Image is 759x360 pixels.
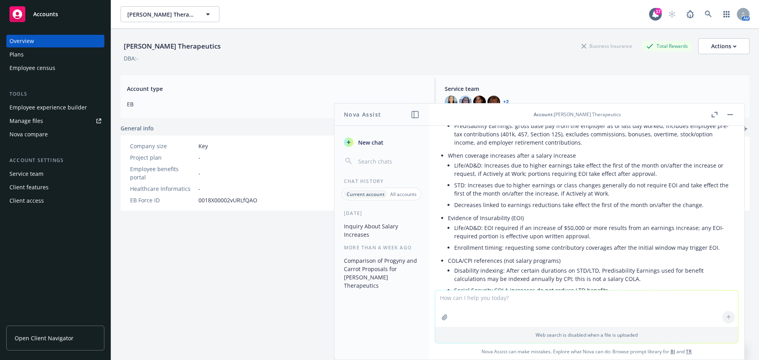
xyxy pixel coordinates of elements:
div: [PERSON_NAME] Therapeutics [121,41,224,51]
span: Key [198,142,208,150]
div: 17 [655,8,662,15]
div: Client features [9,181,49,194]
p: Current account [347,191,385,198]
a: Client features [6,181,104,194]
div: EB Force ID [130,196,195,204]
span: 0018X00002vURLfQAO [198,196,257,204]
li: Social Security COLA increases do not reduce LTD benefits. [454,285,732,296]
li: Life/AD&D: Increases due to higher earnings take effect the first of the month on/after the incre... [454,160,732,179]
a: Overview [6,35,104,47]
p: All accounts [390,191,417,198]
span: - [198,185,200,193]
span: EB [127,100,425,108]
p: COLA/CPI references (not salary programs) [448,256,732,265]
span: Account [534,111,553,118]
a: Manage files [6,115,104,127]
div: [DATE] [334,210,429,217]
img: photo [459,96,472,108]
div: DBA: - [124,54,138,62]
button: Inquiry About Salary Increases [341,220,423,241]
a: add [740,124,750,134]
a: TR [686,348,692,355]
img: photo [445,96,457,108]
a: Client access [6,194,104,207]
div: : [PERSON_NAME] Therapeutics [534,111,621,118]
span: [PERSON_NAME] Therapeutics [127,10,196,19]
span: - [198,169,200,177]
div: Account settings [6,156,104,164]
span: Accounts [33,11,58,17]
div: Employee census [9,62,55,74]
div: Tools [6,90,104,98]
span: Open Client Navigator [15,334,74,342]
span: New chat [357,138,383,147]
div: Employee experience builder [9,101,87,114]
span: Nova Assist can make mistakes. Explore what Nova can do: Browse prompt library for and [432,343,741,360]
div: Manage files [9,115,43,127]
div: More than a week ago [334,244,429,251]
div: Overview [9,35,34,47]
li: Decreases linked to earnings reductions take effect the first of the month on/after the change. [454,199,732,211]
div: Actions [711,39,736,54]
a: BI [670,348,675,355]
div: Plans [9,48,24,61]
a: +2 [503,100,509,104]
a: Start snowing [664,6,680,22]
span: - [198,153,200,162]
div: Nova compare [9,128,48,141]
span: General info [121,124,154,132]
img: photo [487,96,500,108]
button: Comparison of Progyny and Carrot Proposals for [PERSON_NAME] Therapeutics [341,254,423,292]
h1: Nova Assist [344,110,381,119]
img: photo [473,96,486,108]
button: Actions [698,38,750,54]
a: Plans [6,48,104,61]
a: Search [700,6,716,22]
div: Business Insurance [578,41,636,51]
li: Enrollment timing: requesting some contributory coverages after the initial window may trigger EOI. [454,242,732,253]
div: Employee benefits portal [130,165,195,181]
span: Service team [445,85,743,93]
input: Search chats [357,156,419,167]
li: STD: Increases due to higher earnings or class changes generally do not require EOI and take effe... [454,179,732,199]
div: Chat History [334,178,429,185]
div: Client access [9,194,44,207]
div: Healthcare Informatics [130,185,195,193]
p: When coverage increases after a salary increase [448,151,732,160]
p: Evidence of Insurability (EOI) [448,214,732,222]
span: Account type [127,85,425,93]
button: [PERSON_NAME] Therapeutics [121,6,219,22]
a: Service team [6,168,104,180]
div: Total Rewards [642,41,692,51]
a: Employee census [6,62,104,74]
a: Employee experience builder [6,101,104,114]
a: Switch app [719,6,734,22]
a: Report a Bug [682,6,698,22]
li: Life/AD&D: EOI required if an increase of $50,000 or more results from an earnings increase; any ... [454,222,732,242]
div: Project plan [130,153,195,162]
div: Service team [9,168,43,180]
div: Company size [130,142,195,150]
li: Predisability Earnings: gross base pay from the employer as of last day worked; includes employee... [454,120,732,148]
li: Disability indexing: After certain durations on STD/LTD, Predisability Earnings used for benefit ... [454,265,732,285]
p: Web search is disabled when a file is uploaded [440,332,733,338]
a: Accounts [6,3,104,25]
a: Nova compare [6,128,104,141]
button: New chat [341,135,423,149]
